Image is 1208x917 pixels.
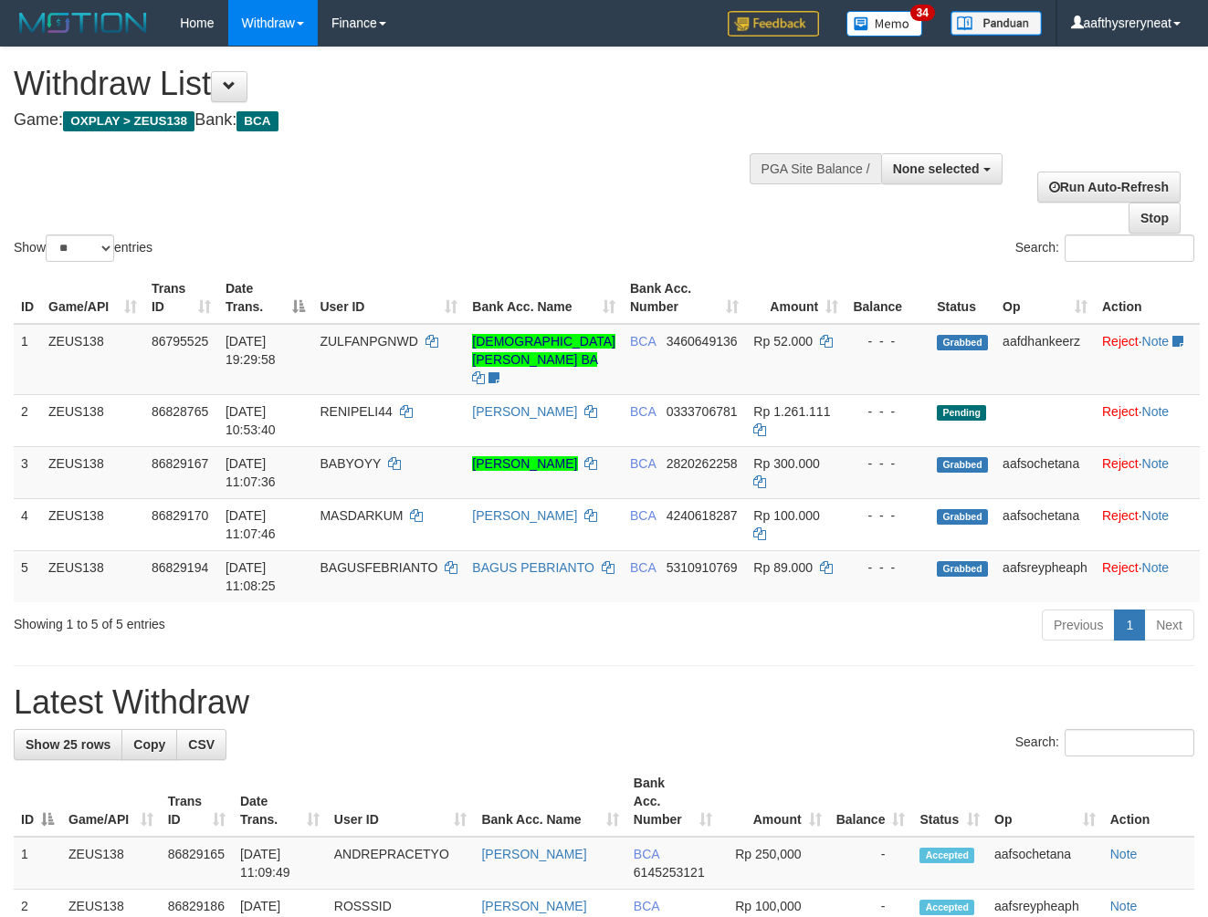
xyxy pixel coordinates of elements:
[144,272,218,324] th: Trans ID: activate to sort column ascending
[161,837,233,890] td: 86829165
[753,508,819,523] span: Rp 100.000
[14,498,41,550] td: 4
[626,766,720,837] th: Bank Acc. Number: activate to sort column ascending
[1142,404,1170,419] a: Note
[61,766,161,837] th: Game/API: activate to sort column ascending
[152,334,208,349] span: 86795525
[312,272,465,324] th: User ID: activate to sort column ascending
[667,560,738,575] span: Copy 5310910769 to clipboard
[1095,272,1200,324] th: Action
[1095,498,1200,550] td: ·
[919,848,974,863] span: Accepted
[1065,729,1194,756] input: Search:
[728,11,819,36] img: Feedback.jpg
[846,11,923,36] img: Button%20Memo.svg
[937,457,988,473] span: Grabbed
[14,684,1194,721] h1: Latest Withdraw
[1095,446,1200,498] td: ·
[750,153,881,184] div: PGA Site Balance /
[1095,394,1200,446] td: ·
[226,334,276,367] span: [DATE] 19:29:58
[26,737,110,752] span: Show 25 rows
[1114,610,1145,641] a: 1
[152,404,208,419] span: 86828765
[919,900,974,915] span: Accepted
[1102,334,1139,349] a: Reject
[1102,404,1139,419] a: Reject
[474,766,625,837] th: Bank Acc. Name: activate to sort column ascending
[853,332,922,350] div: - - -
[14,234,152,262] label: Show entries
[472,560,594,575] a: BAGUS PEBRIANTO
[630,456,656,471] span: BCA
[226,404,276,437] span: [DATE] 10:53:40
[720,837,828,890] td: Rp 250,000
[14,111,787,130] h4: Game: Bank:
[233,837,327,890] td: [DATE] 11:09:49
[846,272,930,324] th: Balance
[1129,203,1181,234] a: Stop
[634,899,659,913] span: BCA
[1095,324,1200,395] td: ·
[853,558,922,577] div: - - -
[634,847,659,861] span: BCA
[14,272,41,324] th: ID
[320,560,437,575] span: BAGUSFEBRIANTO
[937,561,988,577] span: Grabbed
[63,111,194,131] span: OXPLAY > ZEUS138
[853,454,922,473] div: - - -
[720,766,828,837] th: Amount: activate to sort column ascending
[630,334,656,349] span: BCA
[14,324,41,395] td: 1
[1103,766,1194,837] th: Action
[1015,729,1194,756] label: Search:
[41,446,144,498] td: ZEUS138
[667,508,738,523] span: Copy 4240618287 to clipboard
[41,550,144,602] td: ZEUS138
[472,334,615,367] a: [DEMOGRAPHIC_DATA][PERSON_NAME] BA
[226,560,276,593] span: [DATE] 11:08:25
[746,272,846,324] th: Amount: activate to sort column ascending
[1142,334,1170,349] a: Note
[753,334,813,349] span: Rp 52.000
[1102,560,1139,575] a: Reject
[930,272,995,324] th: Status
[937,335,988,350] span: Grabbed
[995,272,1095,324] th: Op: activate to sort column ascending
[1110,847,1138,861] a: Note
[1015,234,1194,262] label: Search:
[995,446,1095,498] td: aafsochetana
[46,234,114,262] select: Showentries
[152,456,208,471] span: 86829167
[472,508,577,523] a: [PERSON_NAME]
[14,608,489,633] div: Showing 1 to 5 of 5 entries
[667,404,738,419] span: Copy 0333706781 to clipboard
[320,334,417,349] span: ZULFANPGNWD
[327,766,475,837] th: User ID: activate to sort column ascending
[320,456,381,471] span: BABYOYY
[1142,456,1170,471] a: Note
[623,272,746,324] th: Bank Acc. Number: activate to sort column ascending
[226,508,276,541] span: [DATE] 11:07:46
[987,766,1103,837] th: Op: activate to sort column ascending
[472,404,577,419] a: [PERSON_NAME]
[910,5,935,21] span: 34
[320,508,403,523] span: MASDARKUM
[1102,456,1139,471] a: Reject
[236,111,278,131] span: BCA
[41,498,144,550] td: ZEUS138
[152,560,208,575] span: 86829194
[1065,234,1194,262] input: Search:
[14,9,152,36] img: MOTION_logo.png
[14,729,122,760] a: Show 25 rows
[1102,508,1139,523] a: Reject
[937,405,986,421] span: Pending
[753,456,819,471] span: Rp 300.000
[176,729,226,760] a: CSV
[881,153,1003,184] button: None selected
[218,272,313,324] th: Date Trans.: activate to sort column descending
[630,404,656,419] span: BCA
[133,737,165,752] span: Copy
[853,506,922,525] div: - - -
[41,324,144,395] td: ZEUS138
